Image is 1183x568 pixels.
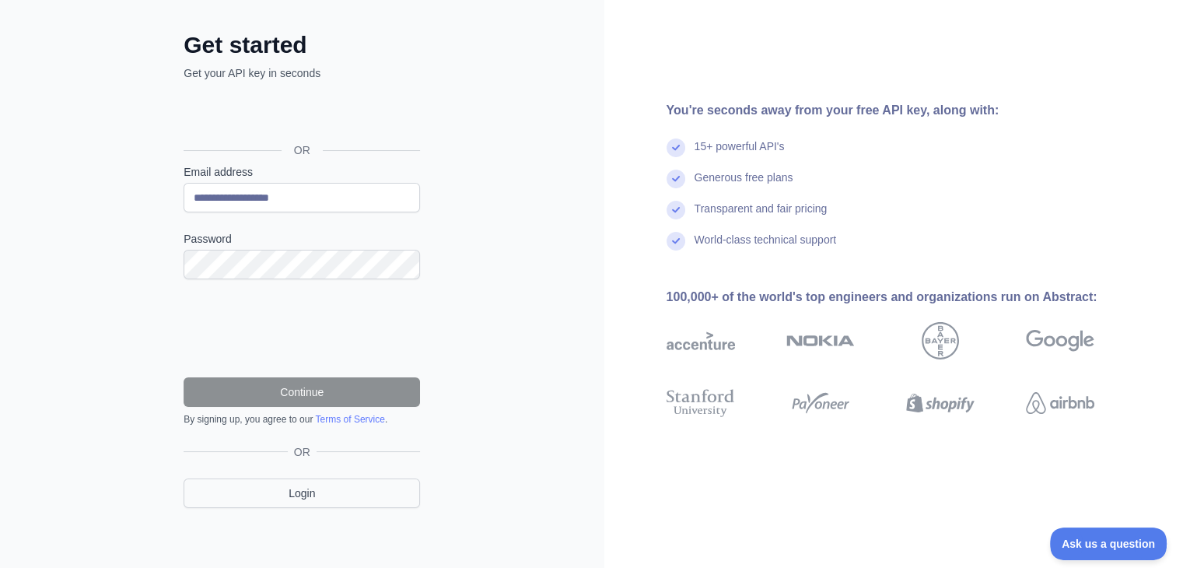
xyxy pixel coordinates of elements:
[667,101,1144,120] div: You're seconds away from your free API key, along with:
[184,377,420,407] button: Continue
[1026,386,1094,420] img: airbnb
[922,322,959,359] img: bayer
[667,201,685,219] img: check mark
[1050,528,1167,560] iframe: Toggle Customer Support
[176,98,425,132] iframe: Sign in with Google Button
[184,65,420,81] p: Get your API key in seconds
[184,164,420,180] label: Email address
[667,288,1144,307] div: 100,000+ of the world's top engineers and organizations run on Abstract:
[906,386,975,420] img: shopify
[786,386,855,420] img: payoneer
[184,298,420,359] iframe: reCAPTCHA
[184,31,420,59] h2: Get started
[282,142,323,158] span: OR
[1026,322,1094,359] img: google
[695,170,793,201] div: Generous free plans
[184,479,420,508] a: Login
[667,170,685,188] img: check mark
[184,413,420,426] div: By signing up, you agree to our .
[667,138,685,157] img: check mark
[786,322,855,359] img: nokia
[667,232,685,251] img: check mark
[695,201,828,232] div: Transparent and fair pricing
[695,138,785,170] div: 15+ powerful API's
[667,386,735,420] img: stanford university
[288,444,317,460] span: OR
[184,231,420,247] label: Password
[315,414,384,425] a: Terms of Service
[667,322,735,359] img: accenture
[695,232,837,263] div: World-class technical support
